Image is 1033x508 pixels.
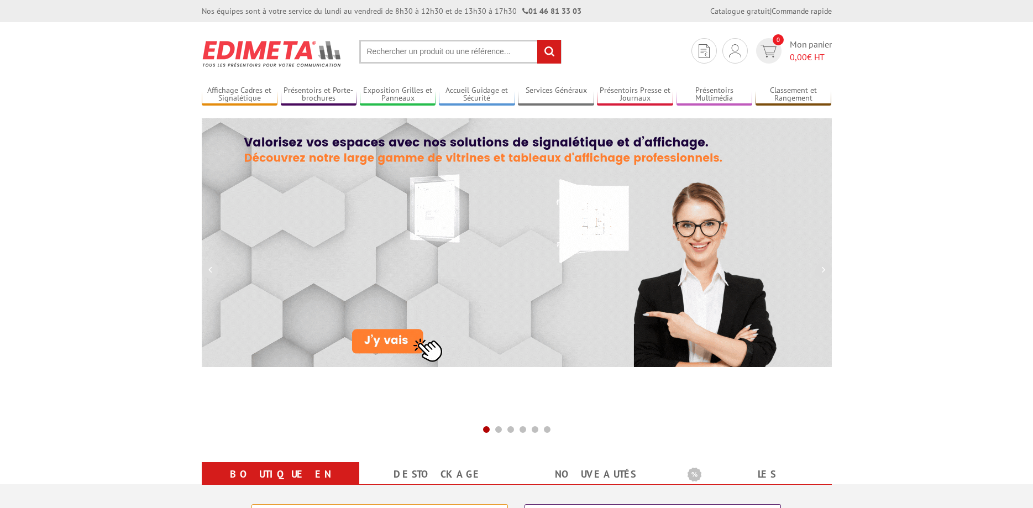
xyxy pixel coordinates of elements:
a: Présentoirs Presse et Journaux [597,86,673,104]
a: Services Généraux [518,86,594,104]
span: 0 [773,34,784,45]
a: Les promotions [688,464,819,504]
a: Catalogue gratuit [710,6,770,16]
span: 0,00 [790,51,807,62]
a: Présentoirs et Porte-brochures [281,86,357,104]
div: | [710,6,832,17]
img: Présentoir, panneau, stand - Edimeta - PLV, affichage, mobilier bureau, entreprise [202,33,343,74]
span: Mon panier [790,38,832,64]
a: Boutique en ligne [215,464,346,504]
input: Rechercher un produit ou une référence... [359,40,562,64]
a: nouveautés [530,464,661,484]
input: rechercher [537,40,561,64]
b: Les promotions [688,464,826,486]
a: Affichage Cadres et Signalétique [202,86,278,104]
img: devis rapide [699,44,710,58]
img: devis rapide [761,45,777,57]
a: Exposition Grilles et Panneaux [360,86,436,104]
strong: 01 46 81 33 03 [522,6,581,16]
a: Classement et Rangement [756,86,832,104]
span: € HT [790,51,832,64]
a: devis rapide 0 Mon panier 0,00€ HT [753,38,832,64]
a: Commande rapide [772,6,832,16]
a: Présentoirs Multimédia [677,86,753,104]
a: Accueil Guidage et Sécurité [439,86,515,104]
div: Nos équipes sont à votre service du lundi au vendredi de 8h30 à 12h30 et de 13h30 à 17h30 [202,6,581,17]
img: devis rapide [729,44,741,57]
a: Destockage [373,464,504,484]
